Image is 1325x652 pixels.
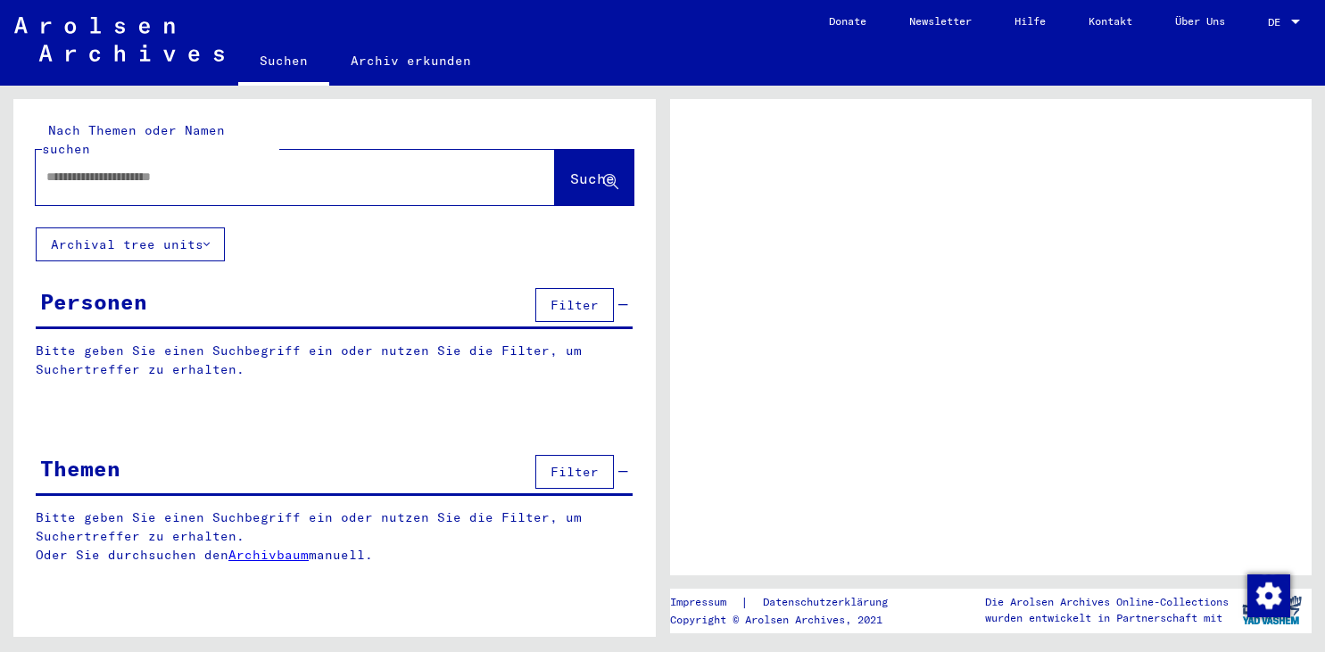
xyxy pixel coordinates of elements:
[985,610,1229,626] p: wurden entwickelt in Partnerschaft mit
[329,39,493,82] a: Archiv erkunden
[551,297,599,313] span: Filter
[36,508,634,565] p: Bitte geben Sie einen Suchbegriff ein oder nutzen Sie die Filter, um Suchertreffer zu erhalten. O...
[1247,574,1290,617] img: Zustimmung ändern
[670,612,909,628] p: Copyright © Arolsen Archives, 2021
[42,122,225,157] mat-label: Nach Themen oder Namen suchen
[1246,574,1289,616] div: Zustimmung ändern
[228,547,309,563] a: Archivbaum
[670,593,909,612] div: |
[555,150,634,205] button: Suche
[40,285,147,318] div: Personen
[14,17,224,62] img: Arolsen_neg.svg
[985,594,1229,610] p: Die Arolsen Archives Online-Collections
[238,39,329,86] a: Suchen
[1238,588,1305,632] img: yv_logo.png
[535,288,614,322] button: Filter
[749,593,909,612] a: Datenschutzerklärung
[670,593,741,612] a: Impressum
[40,452,120,484] div: Themen
[535,455,614,489] button: Filter
[551,464,599,480] span: Filter
[36,227,225,261] button: Archival tree units
[36,342,633,379] p: Bitte geben Sie einen Suchbegriff ein oder nutzen Sie die Filter, um Suchertreffer zu erhalten.
[570,169,615,187] span: Suche
[1268,16,1288,29] span: DE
